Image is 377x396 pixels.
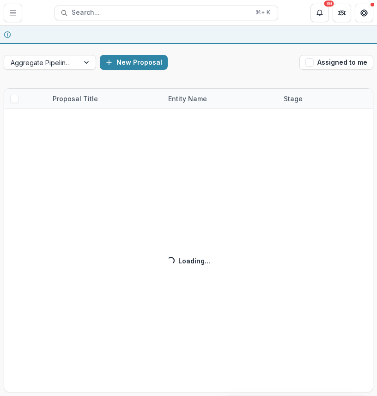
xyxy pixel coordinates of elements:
div: 36 [324,0,334,7]
div: ⌘ + K [254,7,272,18]
button: Assigned to me [299,55,373,70]
button: Open AI Assistant [336,355,359,378]
button: Toggle Menu [4,4,22,22]
button: Get Help [355,4,373,22]
button: Search... [55,6,278,20]
button: Notifications [310,4,329,22]
button: New Proposal [100,55,168,70]
span: Search... [72,9,250,17]
button: Partners [333,4,351,22]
